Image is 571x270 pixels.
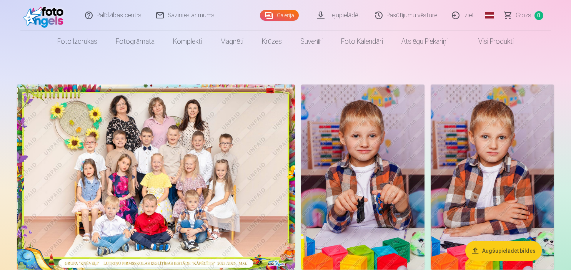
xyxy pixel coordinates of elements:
a: Atslēgu piekariņi [392,31,457,52]
a: Komplekti [164,31,211,52]
a: Magnēti [211,31,253,52]
a: Krūzes [253,31,291,52]
a: Foto kalendāri [332,31,392,52]
a: Galerija [260,10,299,21]
span: 0 [534,11,543,20]
a: Suvenīri [291,31,332,52]
img: /fa1 [23,3,68,28]
button: Augšupielādēt bildes [465,241,542,261]
span: Grozs [516,11,531,20]
a: Visi produkti [457,31,523,52]
a: Fotogrāmata [107,31,164,52]
a: Foto izdrukas [48,31,107,52]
